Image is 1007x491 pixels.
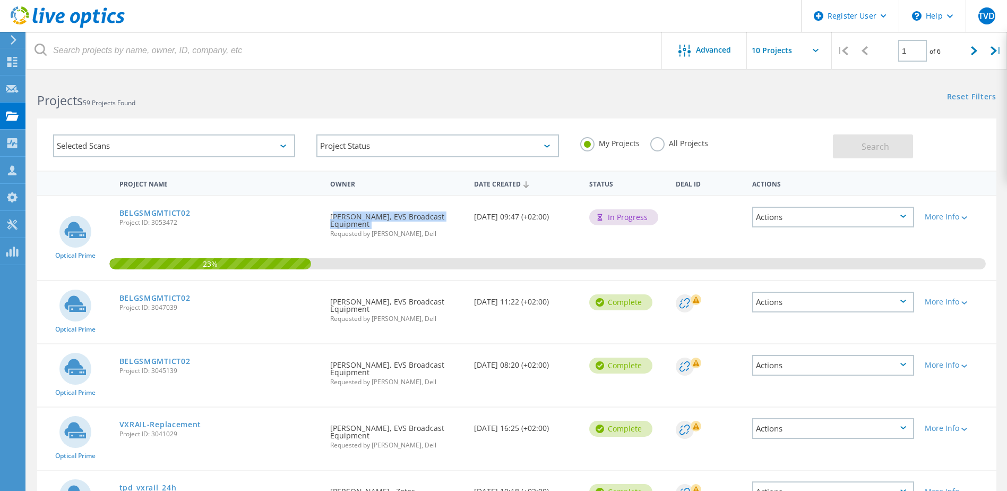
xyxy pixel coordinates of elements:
span: 23% [109,258,311,268]
label: All Projects [650,137,708,147]
label: My Projects [580,137,640,147]
b: Projects [37,92,83,109]
div: Project Name [114,173,325,193]
div: [DATE] 09:47 (+02:00) [469,196,584,231]
div: | [832,32,854,70]
div: Date Created [469,173,584,193]
span: Project ID: 3045139 [119,368,320,374]
svg: \n [912,11,922,21]
span: of 6 [929,47,941,56]
button: Search [833,134,913,158]
div: | [985,32,1007,70]
div: Actions [752,292,914,312]
a: BELGSMGMTICT02 [119,358,191,365]
div: Actions [752,418,914,439]
span: Project ID: 3053472 [119,219,320,226]
a: VXRAIL-Replacement [119,421,202,428]
a: BELGSMGMTICT02 [119,209,191,217]
div: Complete [589,421,652,437]
span: Requested by [PERSON_NAME], Dell [330,442,463,448]
a: Live Optics Dashboard [11,22,125,30]
div: [PERSON_NAME], EVS Broadcast Equipment [325,408,469,459]
span: Optical Prime [55,326,96,333]
a: BELGSMGMTICT02 [119,294,191,302]
div: Status [584,173,670,193]
div: Actions [752,355,914,376]
a: Reset Filters [947,93,996,102]
span: Requested by [PERSON_NAME], Dell [330,379,463,385]
div: [DATE] 11:22 (+02:00) [469,281,584,316]
span: Requested by [PERSON_NAME], Dell [330,316,463,322]
div: Project Status [316,134,558,157]
span: Requested by [PERSON_NAME], Dell [330,231,463,237]
div: More Info [925,213,991,221]
div: Selected Scans [53,134,295,157]
span: 59 Projects Found [83,98,135,107]
div: Owner [325,173,469,193]
span: Search [862,141,889,153]
span: Optical Prime [55,252,96,259]
div: More Info [925,298,991,306]
div: More Info [925,361,991,369]
div: Deal Id [670,173,747,193]
div: In Progress [589,209,658,225]
span: Optical Prime [55,453,96,459]
div: [DATE] 16:25 (+02:00) [469,408,584,443]
div: Complete [589,294,652,310]
div: [PERSON_NAME], EVS Broadcast Equipment [325,196,469,248]
span: Project ID: 3047039 [119,304,320,311]
div: Complete [589,358,652,374]
input: Search projects by name, owner, ID, company, etc [27,32,662,69]
span: Project ID: 3041029 [119,431,320,437]
div: More Info [925,425,991,432]
span: Advanced [696,46,731,54]
div: Actions [752,207,914,227]
span: Optical Prime [55,390,96,396]
span: TVD [978,12,995,20]
div: [DATE] 08:20 (+02:00) [469,344,584,379]
div: [PERSON_NAME], EVS Broadcast Equipment [325,281,469,333]
div: Actions [747,173,919,193]
div: [PERSON_NAME], EVS Broadcast Equipment [325,344,469,396]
